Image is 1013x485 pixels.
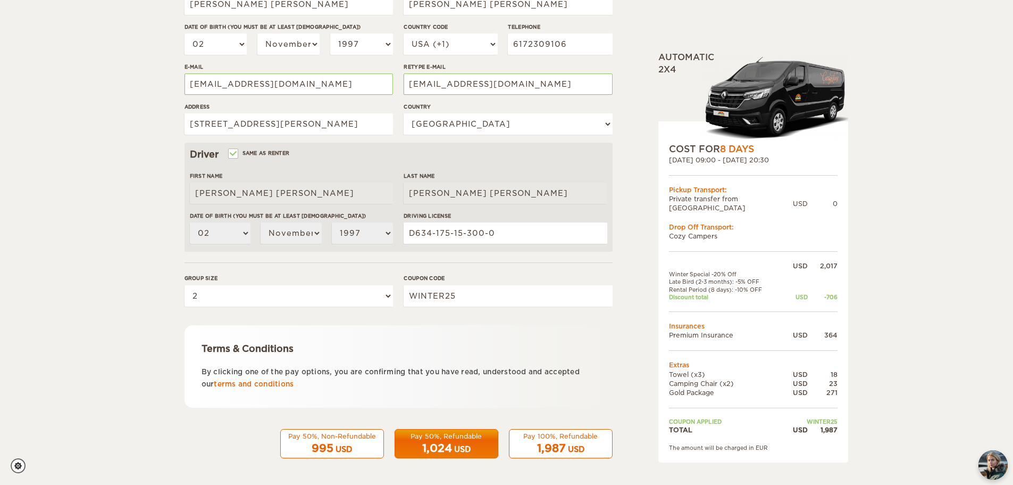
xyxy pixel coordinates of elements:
[669,194,793,212] td: Private transfer from [GEOGRAPHIC_DATA]
[185,73,393,95] input: e.g. example@example.com
[783,370,808,379] div: USD
[312,442,333,455] span: 995
[422,442,452,455] span: 1,024
[669,270,783,278] td: Winter Special -20% Off
[404,183,607,204] input: e.g. Smith
[404,103,612,111] label: Country
[509,429,613,459] button: Pay 100%, Refundable 1,987 USD
[508,23,612,31] label: Telephone
[669,418,783,425] td: Coupon applied
[808,331,838,340] div: 364
[190,172,393,180] label: First Name
[669,388,783,397] td: Gold Package
[185,63,393,71] label: E-mail
[658,52,848,143] div: Automatic 2x4
[185,23,393,31] label: Date of birth (You must be at least [DEMOGRAPHIC_DATA])
[783,425,808,434] div: USD
[185,274,393,282] label: Group size
[783,388,808,397] div: USD
[280,429,384,459] button: Pay 50%, Non-Refundable 995 USD
[404,63,612,71] label: Retype E-mail
[808,379,838,388] div: 23
[190,212,393,220] label: Date of birth (You must be at least [DEMOGRAPHIC_DATA])
[783,379,808,388] div: USD
[669,278,783,285] td: Late Bird (2-3 months): -5% OFF
[11,458,32,473] a: Cookie settings
[537,442,566,455] span: 1,987
[669,444,838,451] div: The amount will be charged in EUR
[669,322,838,331] td: Insurances
[669,185,838,194] div: Pickup Transport:
[669,155,838,165] div: [DATE] 09:00 - [DATE] 20:30
[404,223,607,244] input: e.g. 14789654B
[783,261,808,270] div: USD
[669,143,838,155] div: COST FOR
[202,366,596,391] p: By clicking one of the pay options, you are confirming that you have read, understood and accepte...
[669,232,838,241] td: Cozy Campers
[404,172,607,180] label: Last Name
[454,444,471,455] div: USD
[214,380,294,388] a: terms and conditions
[404,274,612,282] label: Coupon code
[978,450,1008,480] button: chat-button
[669,360,838,369] td: Extras
[978,450,1008,480] img: Freyja at Cozy Campers
[669,370,783,379] td: Towel (x3)
[669,379,783,388] td: Camping Chair (x2)
[229,148,290,158] label: Same as renter
[808,293,838,301] div: -706
[404,23,497,31] label: Country Code
[404,212,607,220] label: Driving License
[720,144,754,154] span: 8 Days
[808,199,838,208] div: 0
[336,444,352,455] div: USD
[701,55,848,143] img: Langur-m-c-logo-2.png
[783,331,808,340] div: USD
[783,293,808,301] div: USD
[568,444,584,455] div: USD
[669,286,783,293] td: Rental Period (8 days): -10% OFF
[395,429,498,459] button: Pay 50%, Refundable 1,024 USD
[669,223,838,232] div: Drop Off Transport:
[508,34,612,55] input: e.g. 1 234 567 890
[287,432,377,441] div: Pay 50%, Non-Refundable
[190,148,607,161] div: Driver
[185,103,393,111] label: Address
[185,113,393,135] input: e.g. Street, City, Zip Code
[190,183,393,204] input: e.g. William
[401,432,491,441] div: Pay 50%, Refundable
[669,331,783,340] td: Premium Insurance
[202,342,596,355] div: Terms & Conditions
[793,199,808,208] div: USD
[229,151,236,158] input: Same as renter
[404,73,612,95] input: e.g. example@example.com
[808,388,838,397] div: 271
[669,425,783,434] td: TOTAL
[808,425,838,434] div: 1,987
[516,432,606,441] div: Pay 100%, Refundable
[808,261,838,270] div: 2,017
[808,370,838,379] div: 18
[783,418,838,425] td: WINTER25
[669,293,783,301] td: Discount total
